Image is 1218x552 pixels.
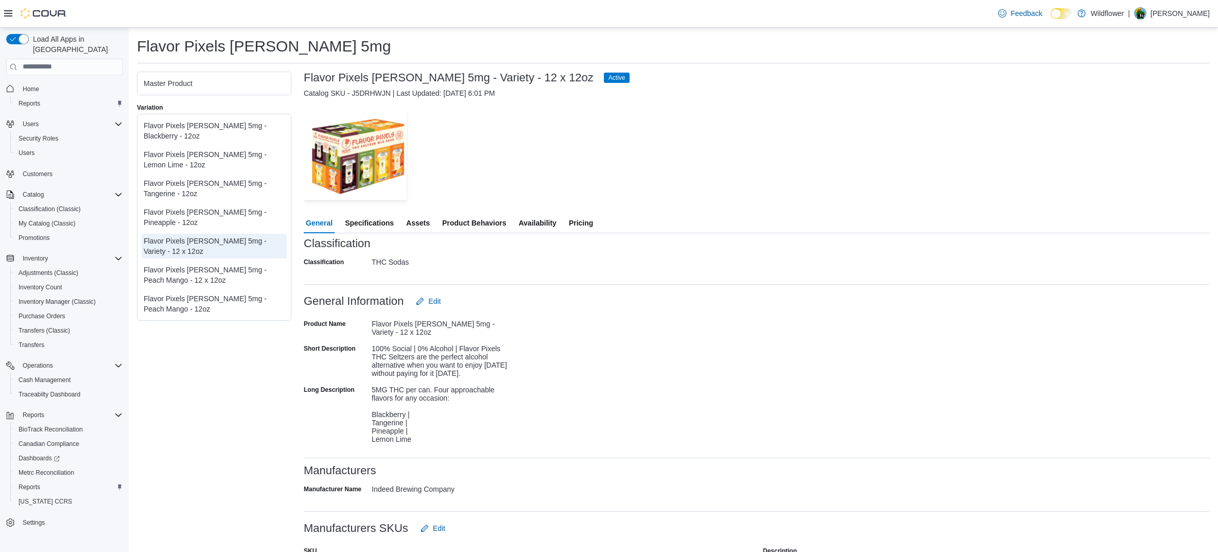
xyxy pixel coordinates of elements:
span: Specifications [345,213,394,233]
span: Cash Management [14,374,123,386]
a: Metrc Reconciliation [14,467,78,479]
a: Transfers (Classic) [14,324,74,337]
span: Reports [19,99,40,108]
button: BioTrack Reconciliation [10,422,127,437]
button: Reports [2,408,127,422]
span: Metrc Reconciliation [19,469,74,477]
button: [US_STATE] CCRS [10,494,127,509]
span: General [306,213,333,233]
div: Catalog SKU - J5DRHWJN | Last Updated: [DATE] 6:01 PM [304,88,1210,98]
div: Flavor Pixels [PERSON_NAME] 5mg - Pineapple - 12oz [144,207,285,228]
button: Metrc Reconciliation [10,465,127,480]
a: Cash Management [14,374,75,386]
button: Classification (Classic) [10,202,127,216]
a: Dashboards [14,452,64,464]
span: Customers [23,170,53,178]
p: Wildflower [1091,7,1124,20]
button: Catalog [2,187,127,202]
button: Promotions [10,231,127,245]
span: Inventory Manager (Classic) [19,298,96,306]
label: Variation [137,104,163,112]
div: Indeed Brewing Company [372,481,510,493]
span: Settings [23,519,45,527]
span: My Catalog (Classic) [14,217,123,230]
a: Reports [14,481,44,493]
span: My Catalog (Classic) [19,219,76,228]
label: Long Description [304,386,355,394]
div: Flavor Pixels [PERSON_NAME] 5mg - Variety - 12 x 12oz [144,236,285,256]
span: Canadian Compliance [19,440,79,448]
a: Security Roles [14,132,62,145]
span: Reports [19,483,40,491]
span: Edit [433,523,445,533]
h1: Flavor Pixels [PERSON_NAME] 5mg [137,36,391,57]
span: Reports [19,409,123,421]
span: Reports [14,97,123,110]
span: Dashboards [14,452,123,464]
span: BioTrack Reconciliation [14,423,123,436]
button: Inventory [19,252,52,265]
span: Transfers (Classic) [19,326,70,335]
a: Classification (Classic) [14,203,85,215]
button: Edit [412,291,445,312]
a: Customers [19,168,57,180]
input: Dark Mode [1051,8,1072,19]
a: Users [14,147,39,159]
a: Reports [14,97,44,110]
div: Flavor Pixels [PERSON_NAME] 5mg - Peach Mango - 12oz [144,294,285,314]
span: Load All Apps in [GEOGRAPHIC_DATA] [29,34,123,55]
span: Inventory [19,252,123,265]
span: Operations [19,359,123,372]
a: BioTrack Reconciliation [14,423,87,436]
a: Traceabilty Dashboard [14,388,84,401]
button: Traceabilty Dashboard [10,387,127,402]
a: Canadian Compliance [14,438,83,450]
span: Inventory Count [19,283,62,291]
span: Purchase Orders [14,310,123,322]
span: Customers [19,167,123,180]
button: Customers [2,166,127,181]
span: Promotions [19,234,50,242]
div: Flavor Pixels [PERSON_NAME] 5mg - Tangerine - 12oz [144,178,285,199]
label: Short Description [304,344,356,353]
button: Security Roles [10,131,127,146]
div: Master Product [144,78,285,89]
div: THC Sodas [372,254,510,266]
button: Catalog [19,188,48,201]
span: Classification (Classic) [19,205,81,213]
span: Pricing [569,213,593,233]
span: Promotions [14,232,123,244]
span: Washington CCRS [14,495,123,508]
a: Inventory Count [14,281,66,294]
span: BioTrack Reconciliation [19,425,83,434]
span: Catalog [19,188,123,201]
span: Cash Management [19,376,71,384]
h3: Manufacturers SKUs [304,522,408,534]
button: Transfers [10,338,127,352]
div: Flavor Pixels [PERSON_NAME] 5mg - Peach Mango - 12 x 12oz [144,265,285,285]
button: Edit [416,518,449,539]
button: Transfers (Classic) [10,323,127,338]
img: Image for Flavor Pixels Seltzer 5mg - Variety - 12 x 12oz [304,111,407,200]
button: Purchase Orders [10,309,127,323]
button: Canadian Compliance [10,437,127,451]
span: Home [23,85,39,93]
a: Settings [19,516,49,529]
span: Traceabilty Dashboard [14,388,123,401]
span: Feedback [1011,8,1042,19]
div: 5MG THC per can. Four approachable flavors for any occasion: Blackberry | Tangerine | Pineapple |... [372,382,510,443]
span: Active [604,73,630,83]
a: Feedback [994,3,1046,24]
span: Inventory [23,254,48,263]
span: Traceabilty Dashboard [19,390,80,399]
span: Transfers (Classic) [14,324,123,337]
button: Inventory [2,251,127,266]
span: Adjustments (Classic) [19,269,78,277]
span: Users [23,120,39,128]
span: Users [19,118,123,130]
img: Cova [21,8,67,19]
a: Adjustments (Classic) [14,267,82,279]
a: Inventory Manager (Classic) [14,296,100,308]
span: Purchase Orders [19,312,65,320]
span: Settings [19,516,123,529]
